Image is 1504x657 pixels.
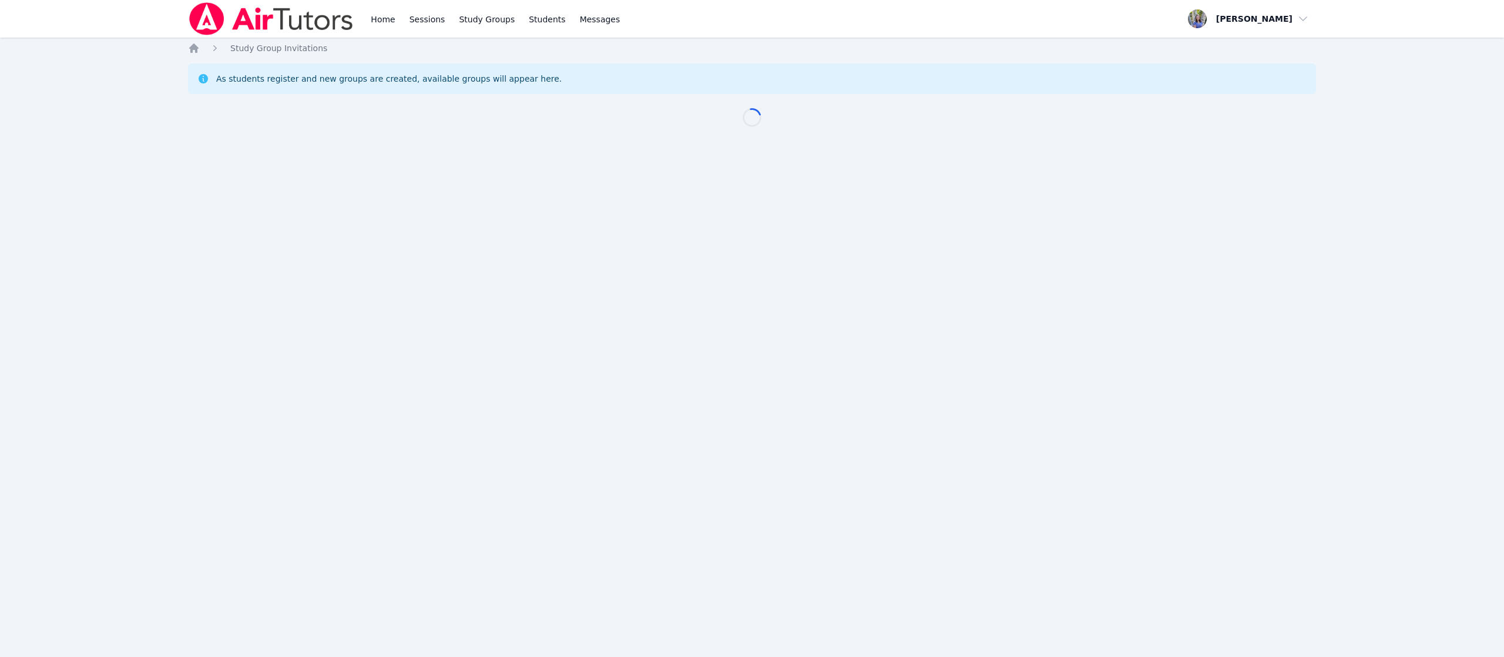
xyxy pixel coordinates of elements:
[230,43,327,53] span: Study Group Invitations
[188,42,1316,54] nav: Breadcrumb
[230,42,327,54] a: Study Group Invitations
[216,73,562,85] div: As students register and new groups are created, available groups will appear here.
[188,2,354,35] img: Air Tutors
[580,14,620,25] span: Messages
